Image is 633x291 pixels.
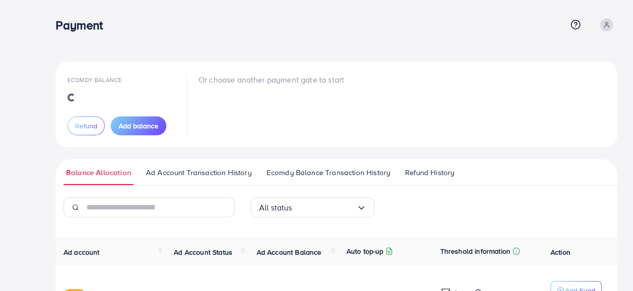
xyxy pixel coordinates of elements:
[66,167,131,178] span: Balance Allocation
[405,167,454,178] span: Refund History
[347,245,384,257] p: Auto top-up
[64,247,100,257] span: Ad account
[551,247,570,257] span: Action
[174,247,232,257] span: Ad Account Status
[56,18,111,32] h3: Payment
[251,197,375,217] div: Search for option
[68,76,122,84] span: Ecomdy Balance
[119,121,158,131] span: Add balance
[68,116,105,135] button: Refund
[267,167,390,178] span: Ecomdy Balance Transaction History
[440,245,510,257] p: Threshold information
[259,200,292,215] span: All status
[199,74,344,86] p: Or choose another payment gate to start
[292,200,356,215] input: Search for option
[257,247,322,257] span: Ad Account Balance
[75,121,97,131] span: Refund
[111,116,166,135] button: Add balance
[146,167,252,178] span: Ad Account Transaction History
